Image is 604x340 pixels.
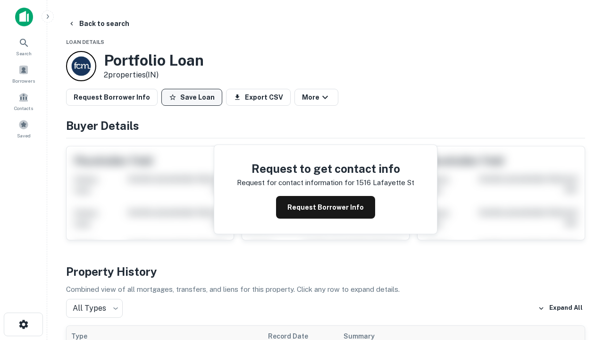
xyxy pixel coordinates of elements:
h4: Request to get contact info [237,160,414,177]
button: More [294,89,338,106]
button: Request Borrower Info [276,196,375,219]
h4: Buyer Details [66,117,585,134]
span: Contacts [14,104,33,112]
p: Combined view of all mortgages, transfers, and liens for this property. Click any row to expand d... [66,284,585,295]
a: Saved [3,116,44,141]
span: Saved [17,132,31,139]
p: 1516 lafayette st [356,177,414,188]
span: Borrowers [12,77,35,85]
a: Borrowers [3,61,44,86]
iframe: Chat Widget [557,264,604,310]
img: capitalize-icon.png [15,8,33,26]
p: 2 properties (IN) [104,69,204,81]
div: All Types [66,299,123,318]
button: Back to search [64,15,133,32]
span: Loan Details [66,39,104,45]
h3: Portfolio Loan [104,51,204,69]
button: Request Borrower Info [66,89,158,106]
a: Contacts [3,88,44,114]
h4: Property History [66,263,585,280]
button: Export CSV [226,89,291,106]
a: Search [3,34,44,59]
button: Expand All [536,301,585,315]
button: Save Loan [161,89,222,106]
p: Request for contact information for [237,177,354,188]
span: Search [16,50,32,57]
